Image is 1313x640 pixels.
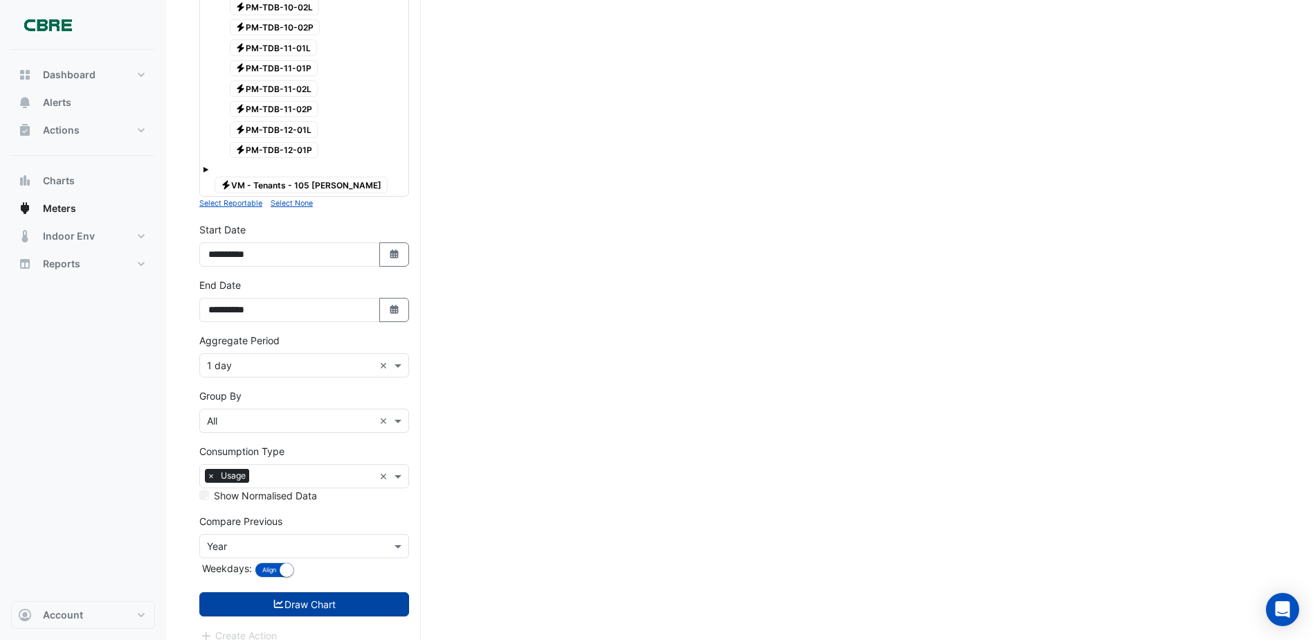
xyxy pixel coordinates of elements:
button: Account [11,601,155,629]
span: Indoor Env [43,229,95,243]
fa-icon: Select Date [388,249,401,260]
small: Select None [271,199,313,208]
button: Reports [11,250,155,278]
span: VM - Tenants - 105 [PERSON_NAME] [215,177,388,193]
span: Alerts [43,96,71,109]
label: Aggregate Period [199,333,280,348]
span: PM-TDB-10-02P [230,19,320,36]
button: Dashboard [11,61,155,89]
button: Draw Chart [199,592,409,616]
app-icon: Charts [18,174,32,188]
fa-icon: Select Date [388,304,401,316]
span: Actions [43,123,80,137]
button: Meters [11,195,155,222]
label: Start Date [199,222,246,237]
button: Actions [11,116,155,144]
fa-icon: Electricity [221,179,231,190]
label: End Date [199,278,241,292]
app-icon: Reports [18,257,32,271]
label: Consumption Type [199,444,284,459]
span: Account [43,608,83,622]
label: Compare Previous [199,514,282,528]
button: Charts [11,167,155,195]
fa-icon: Electricity [235,1,246,12]
button: Select Reportable [199,197,262,209]
label: Show Normalised Data [214,488,317,503]
span: PM-TDB-11-02L [230,80,318,97]
fa-icon: Electricity [235,22,246,33]
span: Meters [43,202,76,215]
app-icon: Meters [18,202,32,215]
fa-icon: Electricity [235,83,246,94]
span: × [205,469,217,483]
small: Select Reportable [199,199,262,208]
span: PM-TDB-12-01P [230,142,319,159]
label: Group By [199,389,242,403]
app-icon: Alerts [18,96,32,109]
span: PM-TDB-11-02P [230,101,319,118]
fa-icon: Electricity [235,124,246,134]
span: Clear [379,358,391,373]
app-icon: Dashboard [18,68,32,82]
span: Dashboard [43,68,96,82]
span: PM-TDB-11-01L [230,39,318,56]
span: Clear [379,414,391,428]
span: PM-TDB-11-01P [230,60,318,77]
fa-icon: Electricity [235,104,246,114]
span: Charts [43,174,75,188]
fa-icon: Electricity [235,63,246,73]
app-icon: Indoor Env [18,229,32,243]
div: Open Intercom Messenger [1266,593,1299,626]
img: Company Logo [17,11,79,39]
app-icon: Actions [18,123,32,137]
fa-icon: Electricity [235,42,246,53]
span: Reports [43,257,80,271]
button: Indoor Env [11,222,155,250]
button: Select None [271,197,313,209]
button: Alerts [11,89,155,116]
span: Clear [379,469,391,483]
label: Weekdays: [199,561,252,576]
span: Usage [217,469,249,483]
fa-icon: Electricity [235,145,246,155]
span: PM-TDB-12-01L [230,121,318,138]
